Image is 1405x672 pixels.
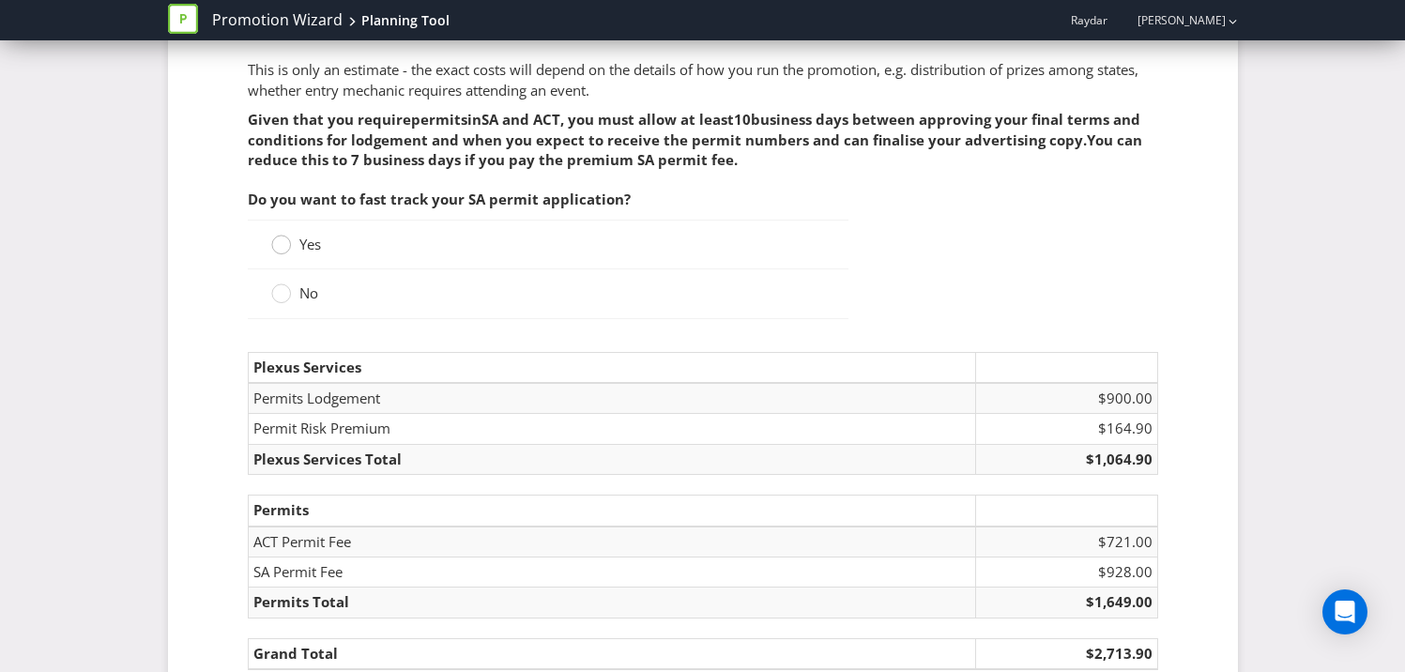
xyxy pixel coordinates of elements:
[975,444,1157,474] td: $1,064.90
[361,11,450,30] div: Planning Tool
[560,110,734,129] span: , you must allow at least
[481,110,560,129] span: SA and ACT
[975,527,1157,557] td: $721.00
[248,130,1142,169] span: You can reduce this to 7 business days if you pay the premium SA permit fee.
[975,638,1157,669] td: $2,713.90
[975,588,1157,618] td: $1,649.00
[248,352,975,383] td: Plexus Services
[248,190,631,208] span: Do you want to fast track your SA permit application?
[1119,12,1226,28] a: [PERSON_NAME]
[248,588,975,618] td: Permits Total
[299,283,318,302] span: No
[1071,12,1107,28] span: Raydar
[212,9,343,31] a: Promotion Wizard
[467,110,481,129] span: in
[248,60,1158,100] p: This is only an estimate - the exact costs will depend on the details of how you run the promotio...
[248,557,975,588] td: SA Permit Fee
[975,383,1157,414] td: $900.00
[734,110,751,129] span: 10
[248,638,975,669] td: Grand Total
[248,496,975,527] td: Permits
[248,444,975,474] td: Plexus Services Total
[248,110,1140,148] span: business days between approving your final terms and conditions for lodgement and when you expect...
[248,110,411,129] span: Given that you require
[975,557,1157,588] td: $928.00
[248,527,975,557] td: ACT Permit Fee
[299,235,321,253] span: Yes
[975,414,1157,444] td: $164.90
[411,110,467,129] span: permits
[248,414,975,444] td: Permit Risk Premium
[1322,589,1367,634] div: Open Intercom Messenger
[248,383,975,414] td: Permits Lodgement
